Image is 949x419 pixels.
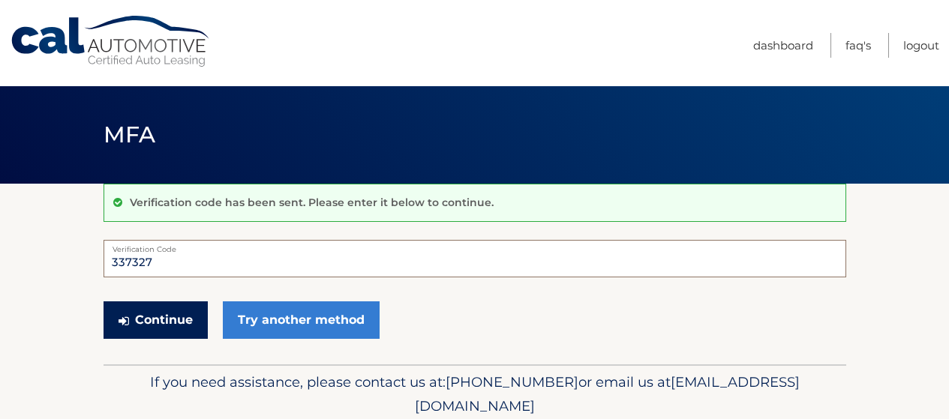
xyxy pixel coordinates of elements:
label: Verification Code [104,240,846,252]
span: [EMAIL_ADDRESS][DOMAIN_NAME] [415,373,800,415]
span: [PHONE_NUMBER] [446,373,578,391]
button: Continue [104,301,208,339]
input: Verification Code [104,240,846,277]
a: Try another method [223,301,380,339]
a: Logout [903,33,939,58]
a: FAQ's [845,33,871,58]
p: Verification code has been sent. Please enter it below to continue. [130,196,494,209]
a: Dashboard [753,33,813,58]
span: MFA [104,121,156,148]
a: Cal Automotive [10,15,212,68]
p: If you need assistance, please contact us at: or email us at [113,370,836,418]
